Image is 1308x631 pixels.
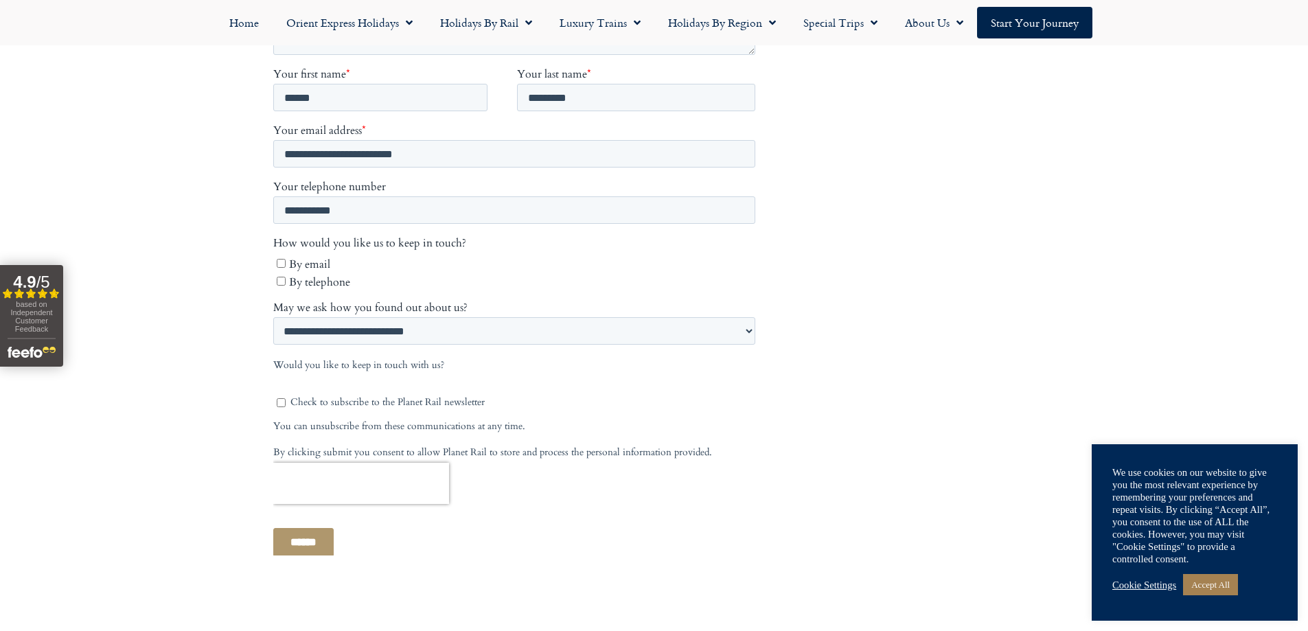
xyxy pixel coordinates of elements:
a: About Us [891,7,977,38]
a: Start your Journey [977,7,1092,38]
a: Orient Express Holidays [273,7,426,38]
a: Home [216,7,273,38]
a: Cookie Settings [1112,579,1176,591]
nav: Menu [7,7,1301,38]
a: Holidays by Region [654,7,790,38]
a: Special Trips [790,7,891,38]
a: Accept All [1183,574,1238,595]
div: We use cookies on our website to give you the most relevant experience by remembering your prefer... [1112,466,1277,565]
a: Holidays by Rail [426,7,546,38]
a: Luxury Trains [546,7,654,38]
